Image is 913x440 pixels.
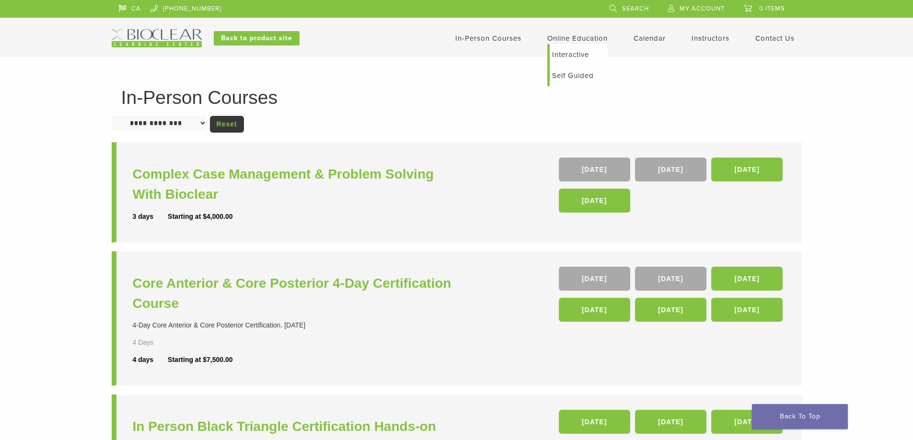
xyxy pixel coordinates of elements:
[133,273,459,314] a: Core Anterior & Core Posterior 4-Day Certification Course
[547,34,608,43] a: Online Education
[711,298,783,322] a: [DATE]
[622,5,649,12] span: Search
[755,34,795,43] a: Contact Us
[711,410,783,434] a: [DATE]
[559,410,630,434] a: [DATE]
[759,5,785,12] span: 0 items
[635,267,706,291] a: [DATE]
[550,44,608,65] a: Interactive
[680,5,725,12] span: My Account
[559,267,786,327] div: , , , , ,
[559,298,630,322] a: [DATE]
[711,267,783,291] a: [DATE]
[168,212,232,222] div: Starting at $4,000.00
[711,158,783,181] a: [DATE]
[559,158,630,181] a: [DATE]
[635,410,706,434] a: [DATE]
[635,298,706,322] a: [DATE]
[559,267,630,291] a: [DATE]
[133,338,182,348] div: 4 Days
[133,212,168,222] div: 3 days
[550,65,608,86] a: Self Guided
[559,158,786,217] div: , , ,
[121,88,792,107] h1: In-Person Courses
[112,29,202,47] img: Bioclear
[133,355,168,365] div: 4 days
[635,158,706,181] a: [DATE]
[168,355,232,365] div: Starting at $7,500.00
[133,320,459,330] div: 4-Day Core Anterior & Core Posterior Certification. [DATE]
[455,34,521,43] a: In-Person Courses
[752,404,848,429] a: Back To Top
[214,31,300,45] a: Back to product site
[133,164,459,204] a: Complex Case Management & Problem Solving With Bioclear
[559,189,630,213] a: [DATE]
[692,34,729,43] a: Instructors
[210,116,244,133] a: Reset
[634,34,666,43] a: Calendar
